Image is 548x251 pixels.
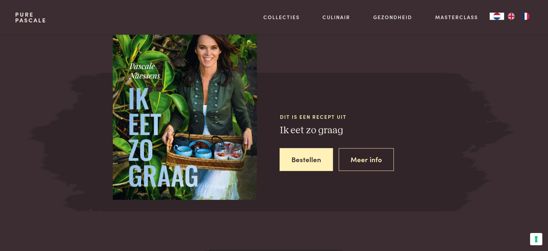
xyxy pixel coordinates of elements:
ul: Language list [504,13,533,20]
div: Language [490,13,504,20]
aside: Language selected: Nederlands [490,13,533,20]
a: Gezondheid [373,13,412,21]
a: Collecties [263,13,300,21]
a: Culinair [322,13,350,21]
span: Dit is een recept uit [280,113,446,121]
a: Meer info [339,148,394,171]
a: Bestellen [280,148,333,171]
h3: Ik eet zo graag [280,124,446,137]
a: NL [490,13,504,20]
button: Uw voorkeuren voor toestemming voor trackingtechnologieën [530,233,542,245]
a: PurePascale [15,12,46,23]
a: FR [518,13,533,20]
a: Masterclass [435,13,478,21]
a: EN [504,13,518,20]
